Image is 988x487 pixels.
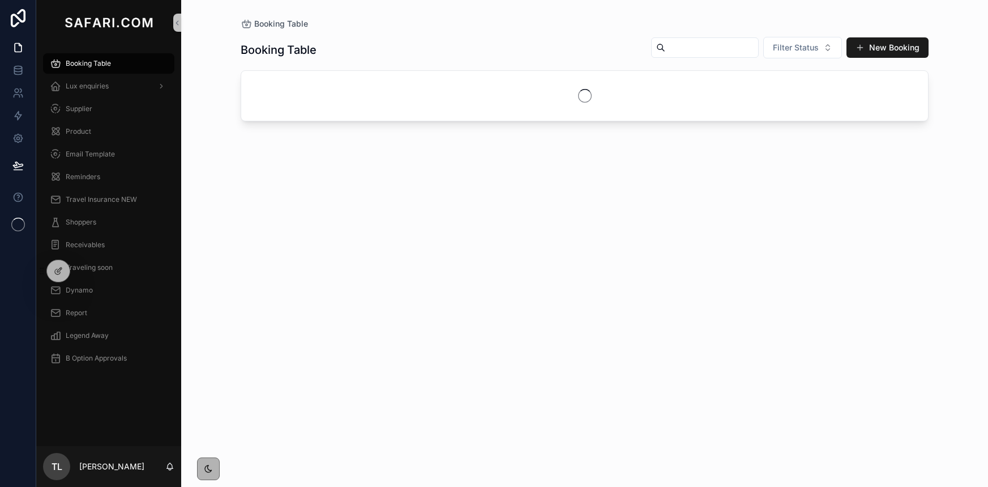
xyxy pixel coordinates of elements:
a: Booking Table [43,53,174,74]
a: Receivables [43,235,174,255]
div: scrollable content [36,45,181,383]
span: Dynamo [66,286,93,295]
button: New Booking [846,37,929,58]
span: Supplier [66,104,92,113]
span: TL [52,460,62,473]
span: Booking Table [66,59,111,68]
a: Email Template [43,144,174,164]
a: Lux enquiries [43,76,174,96]
a: Shoppers [43,212,174,232]
span: Traveling soon [66,263,113,272]
span: Travel Insurance NEW [66,195,137,204]
span: Shoppers [66,218,96,227]
a: Reminders [43,167,174,187]
span: Report [66,308,87,317]
a: Travel Insurance NEW [43,189,174,210]
a: Report [43,303,174,323]
span: Lux enquiries [66,82,109,91]
a: Booking Table [241,18,308,29]
a: Traveling soon [43,257,174,278]
span: Filter Status [773,42,819,53]
span: Booking Table [254,18,308,29]
a: Product [43,121,174,142]
a: Dynamo [43,280,174,300]
span: Legend Away [66,331,109,340]
span: Product [66,127,91,136]
span: Email Template [66,150,115,159]
span: Receivables [66,240,105,249]
button: Select Button [763,37,842,58]
a: Legend Away [43,325,174,346]
img: App logo [62,14,155,32]
span: B Option Approvals [66,354,127,363]
span: Reminders [66,172,100,181]
a: Supplier [43,99,174,119]
h1: Booking Table [241,42,316,58]
p: [PERSON_NAME] [79,461,144,472]
a: B Option Approvals [43,348,174,369]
